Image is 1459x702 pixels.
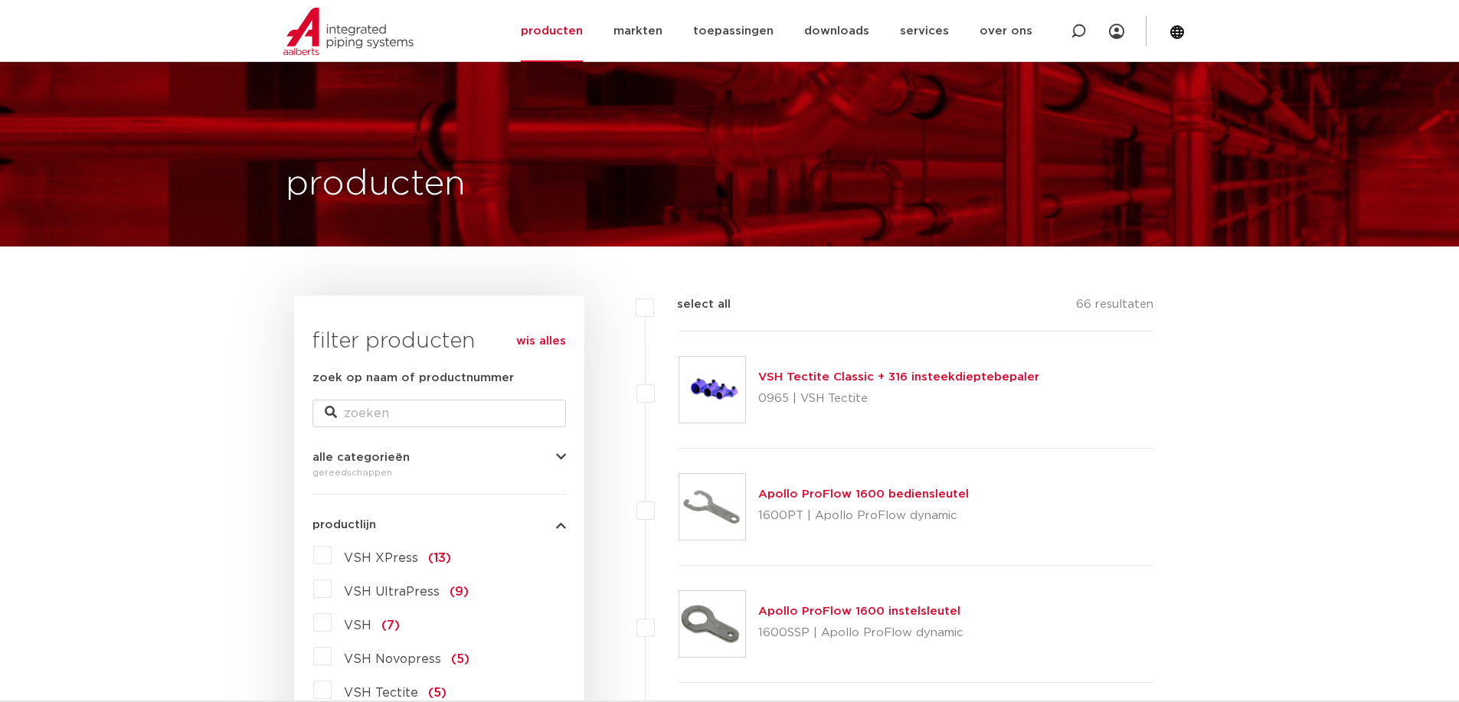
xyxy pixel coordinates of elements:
[679,474,745,540] img: Thumbnail for Apollo ProFlow 1600 bediensleutel
[344,586,440,598] span: VSH UltraPress
[312,463,566,482] div: gereedschappen
[344,552,418,564] span: VSH XPress
[286,160,466,209] h1: producten
[450,586,469,598] span: (9)
[312,519,376,531] span: productlijn
[758,371,1039,383] a: VSH Tectite Classic + 316 insteekdieptebepaler
[758,387,1039,411] p: 0965 | VSH Tectite
[312,519,566,531] button: productlijn
[428,687,447,699] span: (5)
[654,295,731,314] label: select all
[344,687,418,699] span: VSH Tectite
[312,400,566,427] input: zoeken
[344,619,371,632] span: VSH
[1076,295,1153,319] p: 66 resultaten
[381,619,400,632] span: (7)
[679,591,745,657] img: Thumbnail for Apollo ProFlow 1600 instelsleutel
[758,488,969,500] a: Apollo ProFlow 1600 bediensleutel
[758,504,969,528] p: 1600PT | Apollo ProFlow dynamic
[516,332,566,351] a: wis alles
[312,452,410,463] span: alle categorieën
[451,653,469,665] span: (5)
[679,357,745,423] img: Thumbnail for VSH Tectite Classic + 316 insteekdieptebepaler
[312,326,566,357] h3: filter producten
[312,452,566,463] button: alle categorieën
[428,552,451,564] span: (13)
[758,606,960,617] a: Apollo ProFlow 1600 instelsleutel
[312,369,514,387] label: zoek op naam of productnummer
[758,621,963,645] p: 1600SSP | Apollo ProFlow dynamic
[344,653,441,665] span: VSH Novopress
